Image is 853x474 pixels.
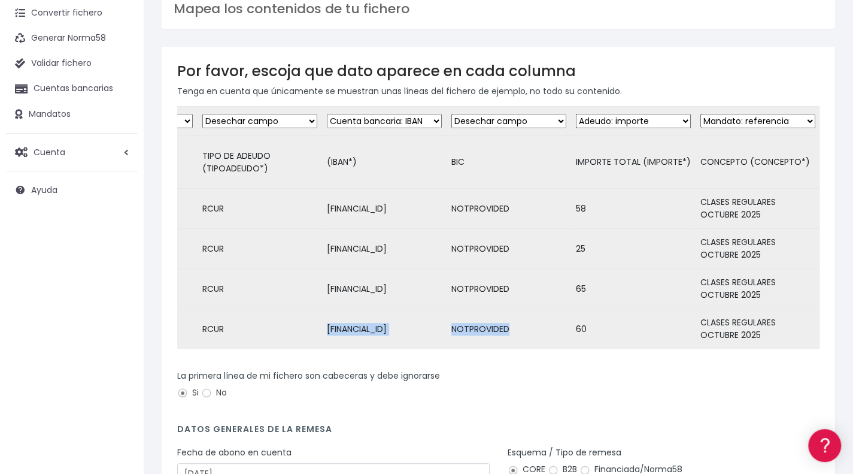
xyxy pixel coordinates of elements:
[12,288,227,299] div: Programadores
[12,189,227,207] a: Videotutoriales
[571,229,696,269] td: 25
[322,189,447,229] td: [FINANCIAL_ID]
[6,177,138,203] a: Ayuda
[447,229,571,269] td: NOTPROVIDED
[6,1,138,26] a: Convertir fichero
[177,62,819,80] h3: Por favor, escoja que dato aparece en cada columna
[6,51,138,76] a: Validar fichero
[198,309,322,349] td: RCUR
[322,229,447,269] td: [FINANCIAL_ID]
[12,152,227,170] a: Formatos
[447,309,571,349] td: NOTPROVIDED
[12,83,227,95] div: Información general
[198,229,322,269] td: RCUR
[696,269,820,309] td: CLASES REGULARES OCTUBRE 2025
[12,306,227,325] a: API
[696,189,820,229] td: CLASES REGULARES OCTUBRE 2025
[322,269,447,309] td: [FINANCIAL_ID]
[12,102,227,120] a: Información general
[12,170,227,189] a: Problemas habituales
[31,184,57,196] span: Ayuda
[6,102,138,127] a: Mandatos
[198,269,322,309] td: RCUR
[198,136,322,189] td: TIPO DE ADEUDO (TIPOADEUDO*)
[12,207,227,226] a: Perfiles de empresas
[322,136,447,189] td: (IBAN*)
[174,1,823,17] h3: Mapea los contenidos de tu fichero
[177,370,440,382] label: La primera línea de mi fichero son cabeceras y debe ignorarse
[177,446,292,459] label: Fecha de abono en cuenta
[6,140,138,165] a: Cuenta
[696,229,820,269] td: CLASES REGULARES OCTUBRE 2025
[508,446,621,459] label: Esquema / Tipo de remesa
[12,321,227,342] button: Contáctanos
[177,84,819,98] p: Tenga en cuenta que únicamente se muestran unas líneas del fichero de ejemplo, no todo su contenido.
[201,387,227,399] label: No
[6,76,138,101] a: Cuentas bancarias
[447,136,571,189] td: BIC
[165,345,230,357] a: POWERED BY ENCHANT
[177,424,819,440] h4: Datos generales de la remesa
[177,387,199,399] label: Si
[571,136,696,189] td: IMPORTE TOTAL (IMPORTE*)
[447,269,571,309] td: NOTPROVIDED
[198,189,322,229] td: RCUR
[696,309,820,349] td: CLASES REGULARES OCTUBRE 2025
[12,257,227,276] a: General
[447,189,571,229] td: NOTPROVIDED
[12,238,227,249] div: Facturación
[696,136,820,189] td: CONCEPTO (CONCEPTO*)
[571,189,696,229] td: 58
[322,309,447,349] td: [FINANCIAL_ID]
[12,132,227,144] div: Convertir ficheros
[6,26,138,51] a: Generar Norma58
[34,146,65,158] span: Cuenta
[571,269,696,309] td: 65
[571,309,696,349] td: 60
